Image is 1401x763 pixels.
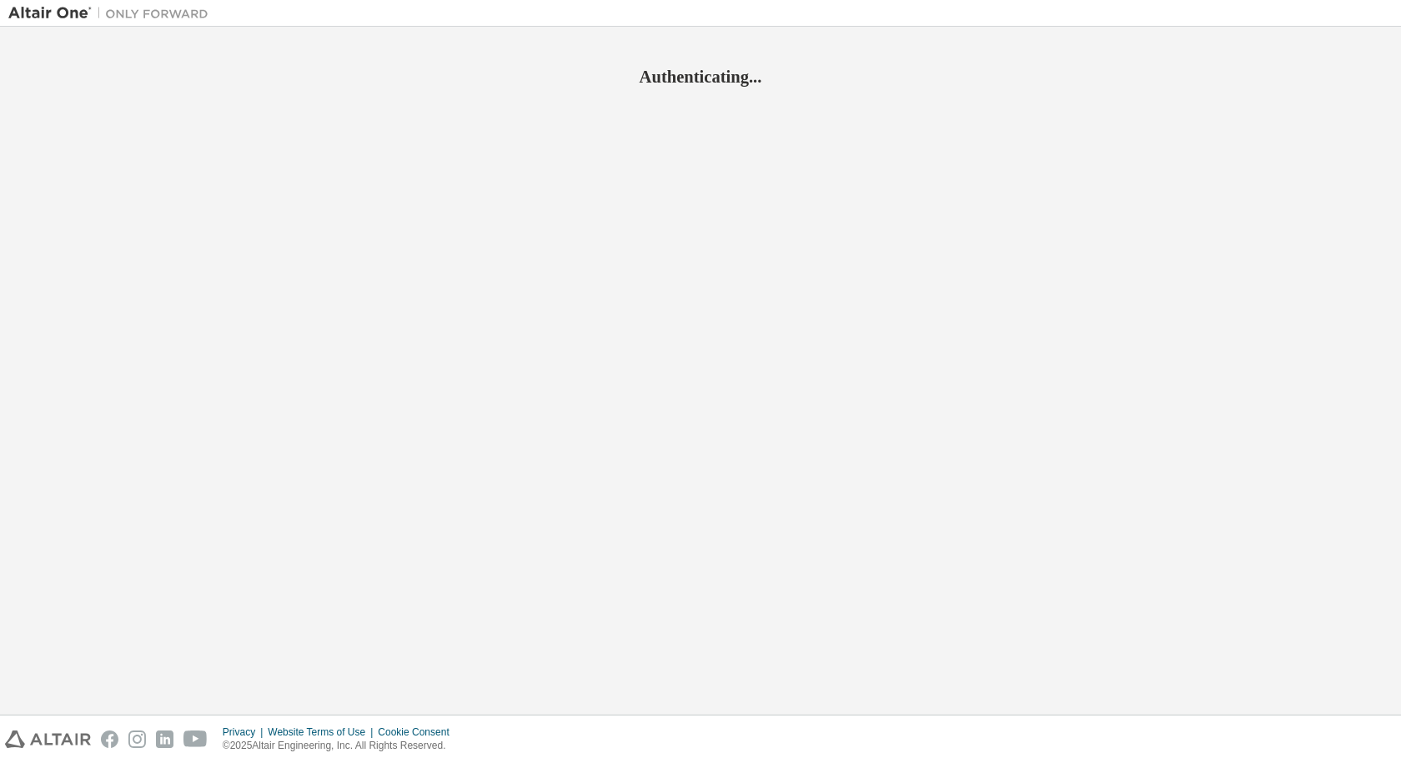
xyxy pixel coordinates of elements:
img: facebook.svg [101,730,118,748]
img: altair_logo.svg [5,730,91,748]
p: © 2025 Altair Engineering, Inc. All Rights Reserved. [223,739,459,753]
div: Cookie Consent [378,725,459,739]
h2: Authenticating... [8,66,1393,88]
div: Website Terms of Use [268,725,378,739]
img: linkedin.svg [156,730,173,748]
div: Privacy [223,725,268,739]
img: youtube.svg [183,730,208,748]
img: Altair One [8,5,217,22]
img: instagram.svg [128,730,146,748]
